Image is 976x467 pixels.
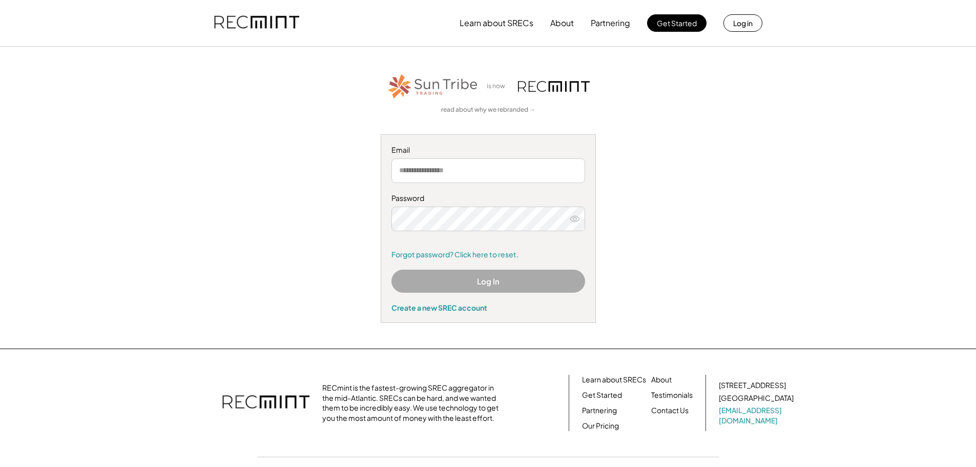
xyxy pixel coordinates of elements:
a: read about why we rebranded → [441,106,535,114]
div: RECmint is the fastest-growing SREC aggregator in the mid-Atlantic. SRECs can be hard, and we wan... [322,383,504,423]
img: recmint-logotype%403x.png [222,385,309,421]
button: Learn about SRECs [460,13,533,33]
a: Forgot password? Click here to reset. [391,250,585,260]
button: Partnering [591,13,630,33]
a: Contact Us [651,405,689,416]
button: Get Started [647,14,707,32]
div: [STREET_ADDRESS] [719,380,786,391]
img: recmint-logotype%403x.png [518,81,590,92]
div: Email [391,145,585,155]
div: Password [391,193,585,204]
div: [GEOGRAPHIC_DATA] [719,393,794,403]
a: Get Started [582,390,622,400]
button: About [550,13,574,33]
a: Partnering [582,405,617,416]
a: Our Pricing [582,421,619,431]
img: recmint-logotype%403x.png [214,6,299,40]
div: is now [484,82,513,91]
button: Log In [391,270,585,293]
a: Learn about SRECs [582,375,646,385]
a: [EMAIL_ADDRESS][DOMAIN_NAME] [719,405,796,425]
a: About [651,375,672,385]
button: Log in [723,14,762,32]
img: STT_Horizontal_Logo%2B-%2BColor.png [387,72,479,100]
a: Testimonials [651,390,693,400]
div: Create a new SREC account [391,303,585,312]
